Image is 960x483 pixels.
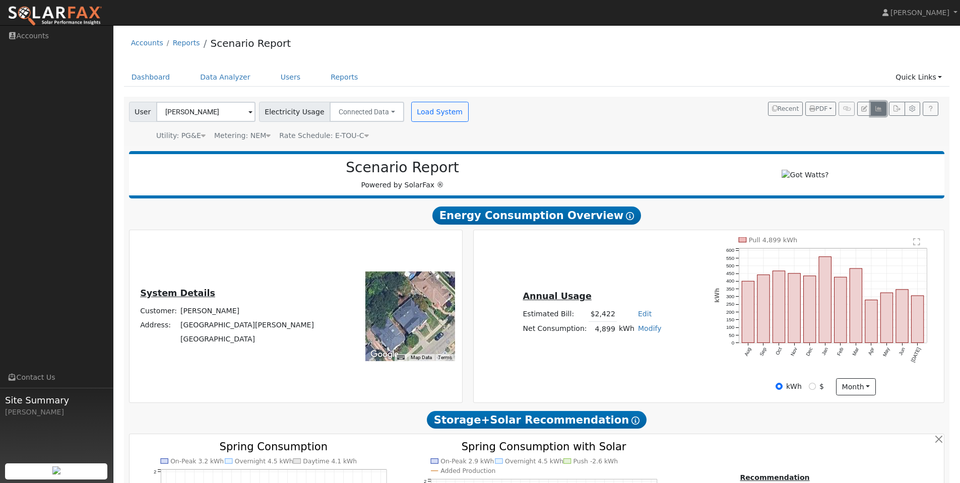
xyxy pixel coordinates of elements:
text: Pull 4,899 kWh [749,236,798,244]
i: Show Help [631,417,639,425]
button: Connected Data [330,102,404,122]
a: Accounts [131,39,163,47]
td: Estimated Bill: [521,307,589,322]
text:  [914,238,921,246]
text: Spring Consumption [219,440,328,453]
button: Map Data [411,354,432,361]
text: Added Production [440,467,495,474]
div: [PERSON_NAME] [5,407,108,418]
td: 4,899 [589,321,617,336]
rect: onclick="" [742,281,754,342]
text: Spring Consumption with Solar [462,440,626,453]
rect: onclick="" [819,257,831,343]
text: Aug [743,347,752,357]
text: Mar [852,347,860,357]
label: kWh [786,381,802,392]
a: Reports [173,39,200,47]
img: Google [368,348,401,361]
label: $ [819,381,824,392]
td: $2,422 [589,307,617,322]
span: PDF [809,105,827,112]
button: Edit User [857,102,871,116]
text: Feb [836,347,845,357]
u: Annual Usage [523,291,591,301]
rect: onclick="" [865,300,877,343]
a: Reports [323,68,365,87]
td: Customer: [139,304,179,318]
img: SolarFax [8,6,102,27]
text: On-Peak 2.9 kWh [440,458,494,465]
text: Daytime 4.1 kWh [303,458,357,465]
text: [DATE] [910,347,922,363]
rect: onclick="" [757,275,770,343]
rect: onclick="" [835,277,847,342]
a: Dashboard [124,68,178,87]
u: System Details [140,288,215,298]
text: 150 [726,317,735,322]
button: Recent [768,102,803,116]
a: Scenario Report [210,37,291,49]
i: Show Help [626,212,634,220]
text: Overnight 4.5 kWh [235,458,293,465]
text: Overnight 4.5 kWh [505,458,563,465]
rect: onclick="" [896,290,908,343]
text: May [882,347,891,358]
rect: onclick="" [804,276,816,343]
input: kWh [776,383,783,390]
text: 550 [726,255,735,261]
text: 350 [726,286,735,292]
button: Keyboard shortcuts [397,354,404,361]
span: [PERSON_NAME] [890,9,949,17]
button: Settings [905,102,920,116]
text: 450 [726,270,735,276]
text: Jun [898,347,907,356]
rect: onclick="" [773,271,785,343]
text: 0 [732,340,735,346]
text: Apr [867,347,876,356]
button: Load System [411,102,469,122]
text: Push -2.6 kWh [573,458,618,465]
text: 300 [726,294,735,299]
a: Terms [438,355,452,360]
text: On-Peak 3.2 kWh [170,458,224,465]
text: 50 [729,332,735,338]
td: Address: [139,318,179,332]
div: Powered by SolarFax ® [134,159,671,190]
input: Select a User [156,102,255,122]
button: Export Interval Data [889,102,905,116]
div: Utility: PG&E [156,130,206,141]
text: 600 [726,247,735,253]
text: Sep [759,347,768,357]
span: Site Summary [5,393,108,407]
td: [GEOGRAPHIC_DATA][PERSON_NAME] [179,318,316,332]
img: retrieve [52,466,60,474]
text: Dec [805,347,814,357]
span: Storage+Solar Recommendation [427,411,647,429]
input: $ [809,383,816,390]
a: Help Link [923,102,938,116]
a: Users [273,68,308,87]
span: Alias: HETOUC [279,131,368,140]
img: Got Watts? [782,170,828,180]
rect: onclick="" [912,296,924,342]
div: Metering: NEM [214,130,271,141]
td: [GEOGRAPHIC_DATA] [179,332,316,347]
td: Net Consumption: [521,321,589,336]
text: Nov [790,347,798,357]
a: Quick Links [888,68,949,87]
td: [PERSON_NAME] [179,304,316,318]
button: Multi-Series Graph [871,102,886,116]
rect: onclick="" [850,268,862,343]
button: PDF [805,102,836,116]
td: kWh [617,321,636,336]
span: User [129,102,157,122]
text: 2 [154,468,156,474]
text: 200 [726,309,735,315]
text: kWh [714,288,721,303]
text: 500 [726,263,735,268]
button: month [836,378,876,395]
h2: Scenario Report [139,159,666,176]
text: 250 [726,302,735,307]
a: Modify [638,324,662,332]
a: Open this area in Google Maps (opens a new window) [368,348,401,361]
